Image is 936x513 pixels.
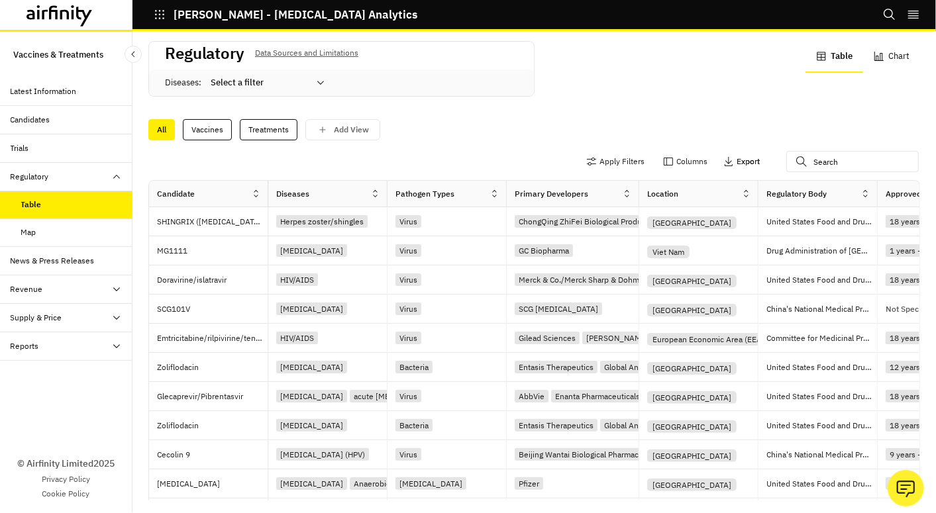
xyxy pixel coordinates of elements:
div: Virus [395,332,421,344]
div: Virus [395,303,421,315]
button: save changes [305,119,380,140]
div: Entasis Therapeutics [515,361,598,373]
div: Vaccines [183,119,232,140]
div: [GEOGRAPHIC_DATA] [647,362,737,375]
div: Global Antibiotic Research & Development Partnership (GARDP) [600,419,837,432]
div: Global Antibiotic Research & Development Partnership (GARDP) [600,361,837,373]
div: [GEOGRAPHIC_DATA] [647,304,737,316]
p: Cecolin 9 [157,448,268,461]
div: Beijing Wantai Biological Pharmacy [515,448,647,461]
p: United States Food and Drug Administration (FDA) [766,419,877,432]
div: [GEOGRAPHIC_DATA] [647,449,737,462]
div: Candidates [11,114,50,126]
p: China's National Medical Products Administration (NMPA) [766,448,877,461]
p: Not Specified [886,305,935,313]
div: [MEDICAL_DATA] [276,244,347,257]
div: European Economic Area (EEA) [647,333,770,346]
div: Latest Information [11,85,77,97]
p: United States Food and Drug Administration (FDA) [766,390,877,403]
div: Location [647,188,678,200]
div: SCG [MEDICAL_DATA] [515,303,602,315]
div: ChongQing ZhiFei Biological Products [515,215,656,228]
div: [MEDICAL_DATA] (HPV) [276,448,369,461]
p: SHINGRIX ([MEDICAL_DATA] Recombinant, Adjuvanted) [157,215,268,228]
div: [PERSON_NAME] & [PERSON_NAME] Innovative Medicine [582,332,800,344]
div: [GEOGRAPHIC_DATA] [647,275,737,287]
button: Export [723,151,760,172]
div: Diseases [276,188,309,200]
div: Pfizer [515,477,543,490]
div: [MEDICAL_DATA] [276,303,347,315]
p: Drug Administration of [GEOGRAPHIC_DATA] [766,244,877,257]
div: [GEOGRAPHIC_DATA] [647,479,737,491]
p: Vaccines & Treatments [13,42,103,67]
div: [MEDICAL_DATA] [276,361,347,373]
div: Trials [11,142,29,154]
div: Virus [395,273,421,286]
div: Entasis Therapeutics [515,419,598,432]
div: Regulatory [11,171,49,183]
p: United States Food and Drug Administration (FDA) [766,361,877,374]
div: All [148,119,175,140]
div: Virus [395,244,421,257]
p: Add View [334,125,369,134]
p: MG1111 [157,244,268,257]
div: [MEDICAL_DATA] [276,419,347,432]
p: Export [737,157,760,166]
button: [PERSON_NAME] - [MEDICAL_DATA] Analytics [154,3,417,26]
div: Virus [395,448,421,461]
div: AbbVie [515,390,548,402]
button: Ask our analysts [888,470,924,506]
div: Anaerobic bacteria [350,477,425,490]
div: Map [21,226,36,238]
div: Virus [395,390,421,402]
div: Reports [11,340,39,352]
div: Table [21,199,42,210]
div: Bacteria [395,361,433,373]
div: Treatments [240,119,297,140]
div: acute [MEDICAL_DATA] [350,390,442,402]
p: Doravirine/islatravir [157,273,268,287]
p: Emtricitabine/rilpivirine/tenofovir [157,332,268,345]
div: Herpes zoster/shingles [276,215,368,228]
p: Committee for Medicinal Products for Human Use [766,332,877,345]
button: Table [806,41,863,73]
p: United States Food and Drug Administration (FDA) [766,273,877,287]
button: Close Sidebar [125,46,142,63]
p: Data Sources and Limitations [255,46,358,60]
div: Bacteria [395,419,433,432]
div: Primary Developers [515,188,588,200]
div: [GEOGRAPHIC_DATA] [647,420,737,433]
p: [PERSON_NAME] - [MEDICAL_DATA] Analytics [174,9,417,21]
button: Apply Filters [586,151,645,172]
p: Zoliflodacin [157,361,268,374]
div: HIV/AIDS [276,273,318,286]
div: [MEDICAL_DATA] [276,390,347,402]
p: [MEDICAL_DATA] [157,477,268,490]
div: [GEOGRAPHIC_DATA] [647,391,737,404]
p: China's National Medical Products Administration (NMPA) [766,303,877,316]
div: Revenue [11,283,43,295]
div: Virus [395,215,421,228]
p: Glecaprevir/Pibrentasvir [157,390,268,403]
p: United States Food and Drug Administration (FDA) [766,215,877,228]
div: [GEOGRAPHIC_DATA] [647,216,737,229]
p: © Airfinity Limited 2025 [17,457,115,471]
p: United States Food and Drug Administration (FDA) [766,477,877,490]
p: SCG101V [157,303,268,316]
div: [MEDICAL_DATA] [276,477,347,490]
div: GC Biopharma [515,244,573,257]
input: Search [786,151,919,172]
button: Search [883,3,896,26]
button: Columns [663,151,707,172]
button: Chart [863,41,920,73]
div: Pathogen Types [395,188,454,200]
div: Regulatory Body [766,188,827,200]
div: Merck & Co./Merck Sharp & Dohme (MSD) [515,273,672,286]
h2: Regulatory [165,44,244,63]
div: News & Press Releases [11,255,95,267]
div: [MEDICAL_DATA] [395,477,466,490]
a: Privacy Policy [42,473,90,485]
p: Zoliflodacin [157,419,268,432]
div: Viet Nam [647,246,690,258]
